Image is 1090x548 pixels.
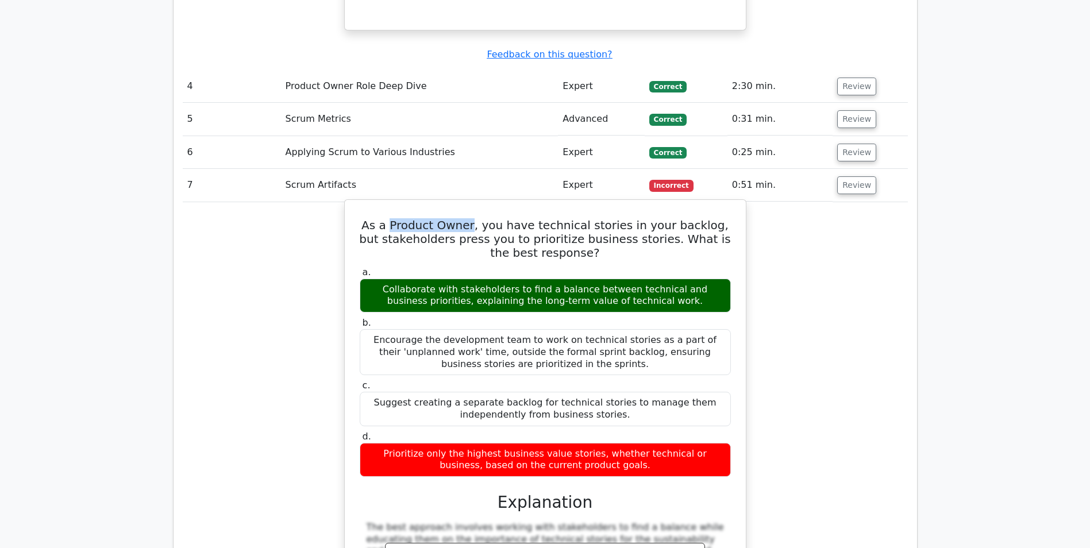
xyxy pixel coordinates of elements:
td: Scrum Artifacts [281,169,559,202]
span: Correct [649,81,687,92]
td: 0:25 min. [727,136,833,169]
div: Suggest creating a separate backlog for technical stories to manage them independently from busin... [360,392,731,426]
td: Expert [558,136,644,169]
span: d. [363,431,371,442]
span: a. [363,267,371,277]
td: Applying Scrum to Various Industries [281,136,559,169]
td: 4 [183,70,281,103]
td: Expert [558,70,644,103]
span: Correct [649,147,687,159]
button: Review [837,176,876,194]
td: 7 [183,169,281,202]
td: 6 [183,136,281,169]
td: 0:51 min. [727,169,833,202]
button: Review [837,144,876,161]
span: Incorrect [649,180,694,191]
td: 2:30 min. [727,70,833,103]
h3: Explanation [367,493,724,512]
td: Advanced [558,103,644,136]
td: Product Owner Role Deep Dive [281,70,559,103]
h5: As a Product Owner, you have technical stories in your backlog, but stakeholders press you to pri... [359,218,732,260]
span: b. [363,317,371,328]
div: Prioritize only the highest business value stories, whether technical or business, based on the c... [360,443,731,477]
td: Expert [558,169,644,202]
td: 5 [183,103,281,136]
td: Scrum Metrics [281,103,559,136]
a: Feedback on this question? [487,49,612,60]
button: Review [837,110,876,128]
div: Encourage the development team to work on technical stories as a part of their 'unplanned work' t... [360,329,731,375]
span: Correct [649,114,687,125]
button: Review [837,78,876,95]
div: Collaborate with stakeholders to find a balance between technical and business priorities, explai... [360,279,731,313]
td: 0:31 min. [727,103,833,136]
span: c. [363,380,371,391]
